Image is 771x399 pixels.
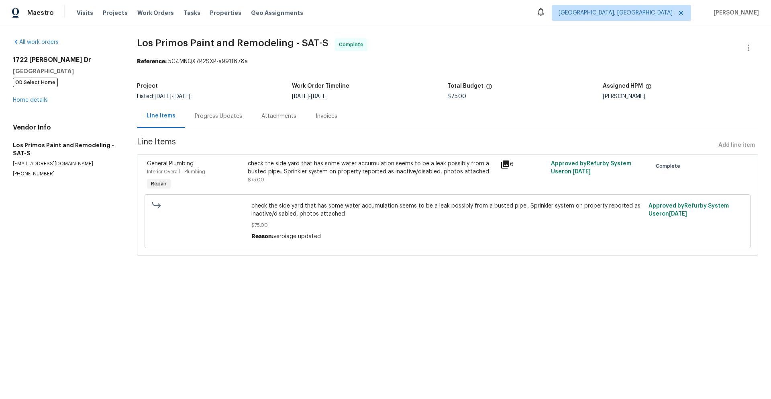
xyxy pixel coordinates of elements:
[447,94,466,99] span: $75.00
[13,39,59,45] a: All work orders
[137,94,190,99] span: Listed
[27,9,54,17] span: Maestro
[147,112,175,120] div: Line Items
[147,161,194,167] span: General Plumbing
[573,169,591,175] span: [DATE]
[148,180,170,188] span: Repair
[649,203,729,217] span: Approved by Refurby System User on
[147,169,205,174] span: Interior Overall - Plumbing
[173,94,190,99] span: [DATE]
[251,234,273,239] span: Reason:
[292,94,309,99] span: [DATE]
[603,94,758,99] div: [PERSON_NAME]
[137,38,328,48] span: Los Primos Paint and Remodeling - SAT-S
[13,78,58,87] span: OD Select Home
[137,83,158,89] h5: Project
[13,141,118,157] h5: Los Primos Paint and Remodeling - SAT-S
[137,58,758,66] div: 5C4MNQX7P2SXP-a9911678a
[137,138,715,153] span: Line Items
[500,160,546,169] div: 6
[603,83,643,89] h5: Assigned HPM
[195,112,242,120] div: Progress Updates
[137,9,174,17] span: Work Orders
[292,94,328,99] span: -
[13,123,118,132] h4: Vendor Info
[155,94,171,99] span: [DATE]
[339,41,367,49] span: Complete
[261,112,296,120] div: Attachments
[13,171,118,177] p: [PHONE_NUMBER]
[710,9,759,17] span: [PERSON_NAME]
[248,160,496,176] div: check the side yard that has some water accumulation seems to be a leak possibly from a busted pi...
[77,9,93,17] span: Visits
[248,177,264,182] span: $75.00
[155,94,190,99] span: -
[103,9,128,17] span: Projects
[13,56,118,64] h2: 1722 [PERSON_NAME] Dr
[486,83,492,94] span: The total cost of line items that have been proposed by Opendoor. This sum includes line items th...
[273,234,321,239] span: verbiage updated
[669,211,687,217] span: [DATE]
[559,9,673,17] span: [GEOGRAPHIC_DATA], [GEOGRAPHIC_DATA]
[311,94,328,99] span: [DATE]
[251,9,303,17] span: Geo Assignments
[184,10,200,16] span: Tasks
[645,83,652,94] span: The hpm assigned to this work order.
[656,162,683,170] span: Complete
[13,97,48,103] a: Home details
[316,112,337,120] div: Invoices
[251,221,644,229] span: $75.00
[551,161,631,175] span: Approved by Refurby System User on
[13,67,118,75] h5: [GEOGRAPHIC_DATA]
[292,83,349,89] h5: Work Order Timeline
[210,9,241,17] span: Properties
[251,202,644,218] span: check the side yard that has some water accumulation seems to be a leak possibly from a busted pi...
[137,59,167,64] b: Reference:
[13,160,118,167] p: [EMAIL_ADDRESS][DOMAIN_NAME]
[447,83,483,89] h5: Total Budget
